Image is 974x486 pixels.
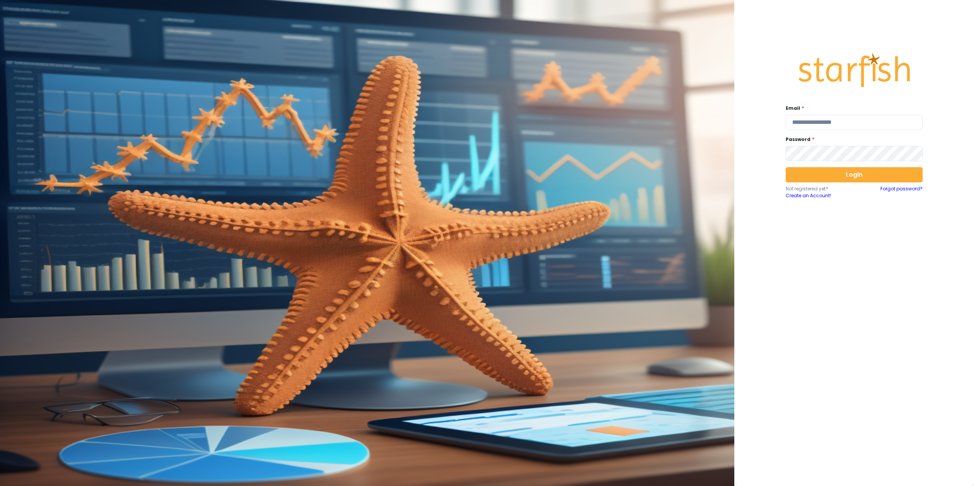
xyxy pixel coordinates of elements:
[786,192,854,199] a: Create an Account!
[786,105,918,112] label: Email
[797,46,911,94] img: Logo.42cb71d561138c82c4ab.png
[786,136,918,143] label: Password
[786,167,923,182] button: Login
[880,185,923,199] a: Forgot password?
[786,185,854,192] p: Not registered yet?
